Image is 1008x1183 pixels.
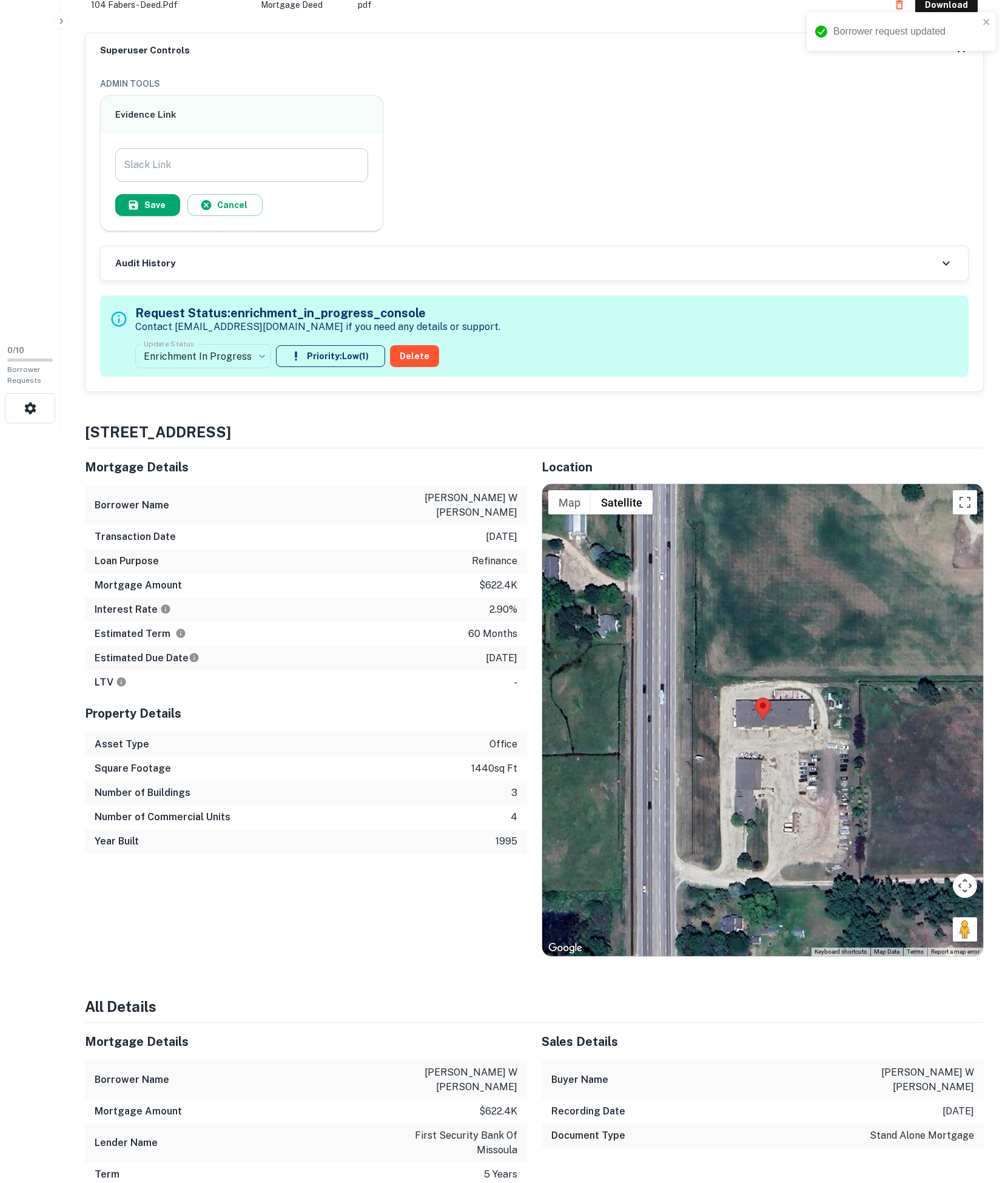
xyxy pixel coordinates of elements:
[496,834,517,849] p: 1995
[160,604,171,615] svg: The interest rates displayed on the website are for informational purposes only and may be report...
[115,108,368,122] h6: Evidence Link
[85,421,984,443] h4: [STREET_ADDRESS]
[95,498,169,513] h6: Borrower Name
[85,996,984,1017] h4: All Details
[135,304,500,322] h5: Request Status: enrichment_in_progress_console
[95,1073,169,1087] h6: Borrower Name
[514,675,517,690] p: -
[7,346,24,355] span: 0 / 10
[511,786,517,800] p: 3
[116,676,127,687] svg: LTVs displayed on the website are for informational purposes only and may be reported incorrectly...
[479,578,517,593] p: $622.4k
[486,530,517,544] p: [DATE]
[548,490,591,514] button: Show street map
[870,1128,974,1143] p: stand alone mortgage
[85,704,527,723] h5: Property Details
[479,1104,517,1119] p: $622.4k
[591,490,653,514] button: Show satellite imagery
[408,491,517,520] p: [PERSON_NAME] w [PERSON_NAME]
[551,1104,625,1119] h6: Recording Date
[95,761,171,776] h6: Square Footage
[95,786,190,800] h6: Number of Buildings
[542,1033,984,1051] h5: Sales Details
[942,1104,974,1119] p: [DATE]
[7,365,41,385] span: Borrower Requests
[187,194,263,216] button: Cancel
[95,737,149,752] h6: Asset Type
[551,1073,608,1087] h6: Buyer Name
[95,810,230,824] h6: Number of Commercial Units
[175,628,186,639] svg: Term is based on a standard schedule for this type of loan.
[511,810,517,824] p: 4
[874,948,899,956] button: Map Data
[468,627,517,641] p: 60 months
[95,602,171,617] h6: Interest Rate
[983,17,991,29] button: close
[551,1128,625,1143] h6: Document Type
[907,948,924,955] a: Terms (opens in new tab)
[189,652,200,663] svg: Estimate is based on a standard schedule for this type of loan.
[95,1167,119,1182] h6: Term
[85,1033,527,1051] h5: Mortgage Details
[486,651,517,666] p: [DATE]
[95,530,176,544] h6: Transaction Date
[815,948,867,956] button: Keyboard shortcuts
[100,77,969,90] h6: ADMIN TOOLS
[95,554,159,568] h6: Loan Purpose
[95,834,139,849] h6: Year Built
[95,651,200,666] h6: Estimated Due Date
[833,24,979,39] div: Borrower request updated
[85,458,527,476] h5: Mortgage Details
[489,602,517,617] p: 2.90%
[408,1128,517,1158] p: first security bank of missoula
[95,1136,158,1150] h6: Lender Name
[95,578,182,593] h6: Mortgage Amount
[953,874,977,898] button: Map camera controls
[953,490,977,514] button: Toggle fullscreen view
[484,1167,517,1182] p: 5 years
[95,675,127,690] h6: LTV
[545,940,585,956] a: Open this area in Google Maps (opens a new window)
[471,761,517,776] p: 1440 sq ft
[489,737,517,752] p: office
[95,627,186,641] h6: Estimated Term
[545,940,585,956] img: Google
[953,917,977,942] button: Drag Pegman onto the map to open Street View
[931,948,979,955] a: Report a map error
[135,339,271,373] div: Enrichment In Progress
[408,1065,517,1094] p: [PERSON_NAME] w [PERSON_NAME]
[276,345,385,367] button: Priority:Low(1)
[947,1086,1008,1144] iframe: Chat Widget
[472,554,517,568] p: refinance
[144,339,194,349] label: Update Status
[100,44,190,58] h6: Superuser Controls
[135,320,500,334] p: Contact [EMAIL_ADDRESS][DOMAIN_NAME] if you need any details or support.
[115,194,180,216] button: Save
[115,257,175,271] h6: Audit History
[390,345,439,367] button: Delete
[865,1065,974,1094] p: [PERSON_NAME] w [PERSON_NAME]
[95,1104,182,1119] h6: Mortgage Amount
[542,458,984,476] h5: Location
